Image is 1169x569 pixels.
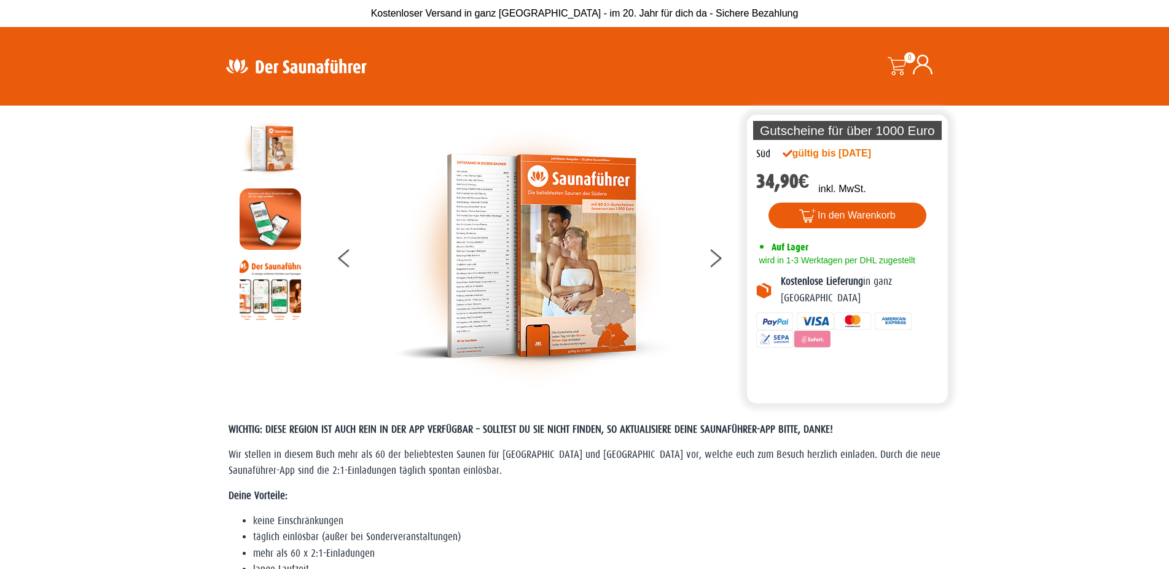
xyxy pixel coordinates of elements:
[396,118,672,394] img: der-saunafuehrer-2025-sued
[772,241,808,253] span: Auf Lager
[753,121,942,140] p: Gutscheine für über 1000 Euro
[229,490,287,501] strong: Deine Vorteile:
[783,146,898,161] div: gültig bis [DATE]
[756,170,810,193] bdi: 34,90
[781,274,939,306] p: in ganz [GEOGRAPHIC_DATA]
[756,255,915,265] span: wird in 1-3 Werktagen per DHL zugestellt
[229,449,940,476] span: Wir stellen in diesem Buch mehr als 60 der beliebtesten Saunen für [GEOGRAPHIC_DATA] und [GEOGRAP...
[756,146,770,162] div: Süd
[781,276,863,287] b: Kostenlose Lieferung
[229,424,833,435] span: WICHTIG: DIESE REGION IST AUCH REIN IN DER APP VERFÜGBAR – SOLLTEST DU SIE NICHT FINDEN, SO AKTUA...
[240,188,301,250] img: MOCKUP-iPhone_regional
[818,182,866,196] p: inkl. MwSt.
[799,170,810,193] span: €
[240,118,301,179] img: der-saunafuehrer-2025-sued
[371,8,799,18] span: Kostenloser Versand in ganz [GEOGRAPHIC_DATA] - im 20. Jahr für dich da - Sichere Bezahlung
[768,203,926,228] button: In den Warenkorb
[904,52,915,63] span: 0
[253,513,941,529] li: keine Einschränkungen
[253,529,941,545] li: täglich einlösbar (außer bei Sonderveranstaltungen)
[240,259,301,320] img: Anleitung7tn
[253,546,941,562] li: mehr als 60 x 2:1-Einladungen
